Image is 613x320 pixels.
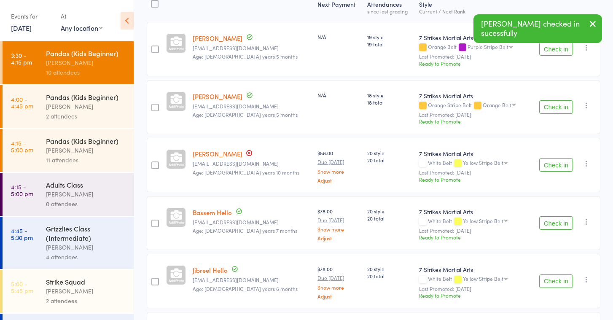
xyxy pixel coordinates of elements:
[419,60,526,67] div: Ready to Promote
[46,199,126,209] div: 0 attendees
[539,42,573,56] button: Check in
[11,9,52,23] div: Events for
[317,265,360,298] div: $78.00
[317,149,360,183] div: $58.00
[46,58,126,67] div: [PERSON_NAME]
[419,160,526,167] div: White Belt
[11,96,33,109] time: 4:00 - 4:45 pm
[419,218,526,225] div: White Belt
[46,155,126,165] div: 11 attendees
[193,161,311,167] small: Damon.clarkson1993@gmail.com
[317,235,360,241] a: Adjust
[317,285,360,290] a: Show more
[367,272,412,280] span: 20 total
[317,207,360,241] div: $78.00
[193,169,299,176] span: Age: [DEMOGRAPHIC_DATA] years 10 months
[46,252,126,262] div: 4 attendees
[419,207,526,216] div: 7 Strikes Martial Arts
[193,227,297,234] span: Age: [DEMOGRAPHIC_DATA] years 7 months
[193,53,298,60] span: Age: [DEMOGRAPHIC_DATA] years 5 months
[46,242,126,252] div: [PERSON_NAME]
[3,270,134,313] a: 5:00 -5:45 pmStrike Squad[PERSON_NAME]2 attendees
[367,99,412,106] span: 18 total
[468,44,508,49] div: Purple Stripe Belt
[317,217,360,223] small: Due [DATE]
[419,91,526,100] div: 7 Strikes Martial Arts
[3,129,134,172] a: 4:15 -5:00 pmPandas (Kids Beginner)[PERSON_NAME]11 attendees
[46,224,126,242] div: Grizzlies Class (Intermediate)
[193,34,242,43] a: [PERSON_NAME]
[419,102,526,109] div: Orange Stripe Belt
[539,274,573,288] button: Check in
[367,265,412,272] span: 20 style
[419,265,526,274] div: 7 Strikes Martial Arts
[317,177,360,183] a: Adjust
[317,91,360,99] div: N/A
[46,277,126,286] div: Strike Squad
[367,149,412,156] span: 20 style
[419,286,526,292] small: Last Promoted: [DATE]
[11,140,33,153] time: 4:15 - 5:00 pm
[419,176,526,183] div: Ready to Promote
[46,92,126,102] div: Pandas (Kids Beginner)
[61,23,102,32] div: Any location
[11,183,33,197] time: 4:15 - 5:00 pm
[367,8,412,14] div: since last grading
[193,219,311,225] small: Tash.chamma@gmail.com
[317,275,360,281] small: Due [DATE]
[46,67,126,77] div: 10 attendees
[46,111,126,121] div: 2 attendees
[317,33,360,40] div: N/A
[463,160,503,165] div: Yellow Stripe Belt
[46,48,126,58] div: Pandas (Kids Beginner)
[483,102,511,108] div: Orange Belt
[193,92,242,101] a: [PERSON_NAME]
[317,293,360,299] a: Adjust
[419,149,526,158] div: 7 Strikes Martial Arts
[539,216,573,230] button: Check in
[3,85,134,128] a: 4:00 -4:45 pmPandas (Kids Beginner)[PERSON_NAME]2 attendees
[193,149,242,158] a: [PERSON_NAME]
[317,169,360,174] a: Show more
[46,189,126,199] div: [PERSON_NAME]
[539,100,573,114] button: Check in
[193,266,228,274] a: Jibreel Hello
[419,276,526,283] div: White Belt
[193,285,298,292] span: Age: [DEMOGRAPHIC_DATA] years 6 months
[473,14,602,43] div: [PERSON_NAME] checked in sucessfully
[3,173,134,216] a: 4:15 -5:00 pmAdults Class[PERSON_NAME]0 attendees
[367,156,412,164] span: 20 total
[419,169,526,175] small: Last Promoted: [DATE]
[367,215,412,222] span: 20 total
[11,52,32,65] time: 3:30 - 4:15 pm
[193,111,298,118] span: Age: [DEMOGRAPHIC_DATA] years 5 months
[317,159,360,165] small: Due [DATE]
[419,118,526,125] div: Ready to Promote
[317,226,360,232] a: Show more
[193,103,311,109] small: kiru.sydmail@gmail.com
[367,40,412,48] span: 19 total
[46,180,126,189] div: Adults Class
[539,158,573,172] button: Check in
[193,277,311,283] small: Tash.chamma@gmail.com
[419,54,526,59] small: Last Promoted: [DATE]
[419,292,526,299] div: Ready to Promote
[3,41,134,84] a: 3:30 -4:15 pmPandas (Kids Beginner)[PERSON_NAME]10 attendees
[419,234,526,241] div: Ready to Promote
[419,228,526,234] small: Last Promoted: [DATE]
[11,280,33,294] time: 5:00 - 5:45 pm
[463,218,503,223] div: Yellow Stripe Belt
[46,296,126,306] div: 2 attendees
[419,44,526,51] div: Orange Belt
[463,276,503,281] div: Yellow Stripe Belt
[419,33,526,42] div: 7 Strikes Martial Arts
[193,208,232,217] a: Bassem Hello
[46,286,126,296] div: [PERSON_NAME]
[367,91,412,99] span: 18 style
[61,9,102,23] div: At
[46,136,126,145] div: Pandas (Kids Beginner)
[46,102,126,111] div: [PERSON_NAME]
[46,145,126,155] div: [PERSON_NAME]
[419,112,526,118] small: Last Promoted: [DATE]
[367,33,412,40] span: 19 style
